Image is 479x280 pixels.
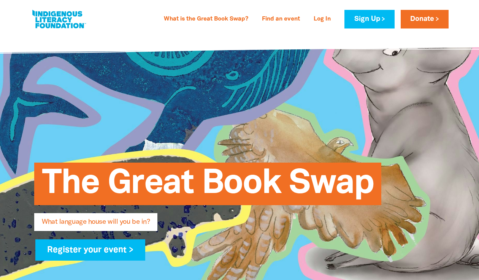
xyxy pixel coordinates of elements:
a: Register your event > [35,239,145,261]
span: What language house will you be in? [42,219,150,231]
a: What is the Great Book Swap? [159,13,253,25]
span: The Great Book Swap [42,168,374,205]
a: Find an event [257,13,305,25]
a: Sign Up [344,10,394,28]
a: Donate [401,10,449,28]
a: Log In [309,13,335,25]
